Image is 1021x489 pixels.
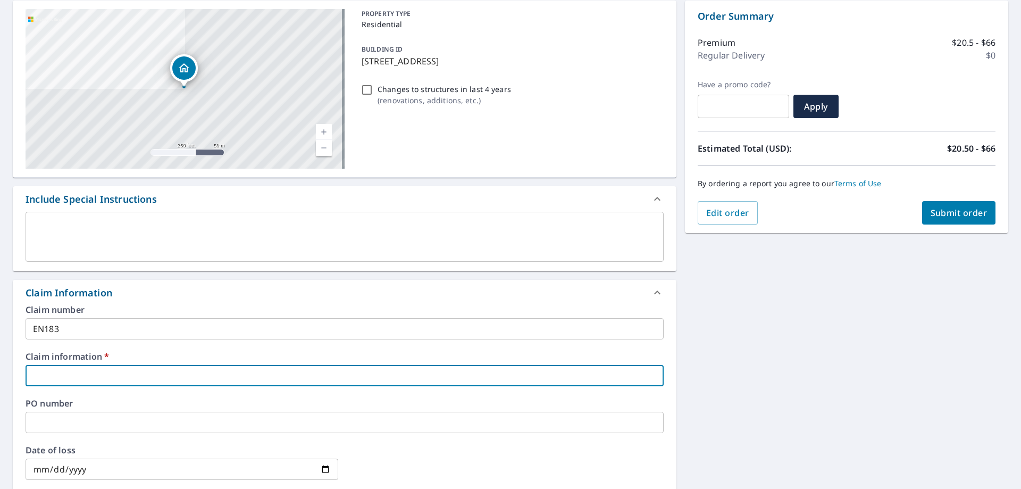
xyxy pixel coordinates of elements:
[378,95,511,106] p: ( renovations, additions, etc. )
[26,305,664,314] label: Claim number
[698,179,995,188] p: By ordering a report you agree to our
[698,80,789,89] label: Have a promo code?
[362,19,659,30] p: Residential
[698,142,847,155] p: Estimated Total (USD):
[362,9,659,19] p: PROPERTY TYPE
[26,286,112,300] div: Claim Information
[362,45,403,54] p: BUILDING ID
[922,201,996,225] button: Submit order
[26,399,664,408] label: PO number
[698,36,735,49] p: Premium
[698,201,758,225] button: Edit order
[362,55,659,68] p: [STREET_ADDRESS]
[170,54,198,87] div: Dropped pin, building 1, Residential property, 183 River Ridge Ct Grand Junction, CO 81503
[13,280,676,305] div: Claim Information
[26,192,157,206] div: Include Special Instructions
[802,101,830,112] span: Apply
[26,352,664,361] label: Claim information
[13,186,676,212] div: Include Special Instructions
[26,446,338,454] label: Date of loss
[698,49,765,62] p: Regular Delivery
[706,207,749,219] span: Edit order
[947,142,995,155] p: $20.50 - $66
[316,140,332,156] a: Current Level 17, Zoom Out
[834,178,882,188] a: Terms of Use
[793,95,839,118] button: Apply
[316,124,332,140] a: Current Level 17, Zoom In
[931,207,987,219] span: Submit order
[952,36,995,49] p: $20.5 - $66
[698,9,995,23] p: Order Summary
[986,49,995,62] p: $0
[378,84,511,95] p: Changes to structures in last 4 years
